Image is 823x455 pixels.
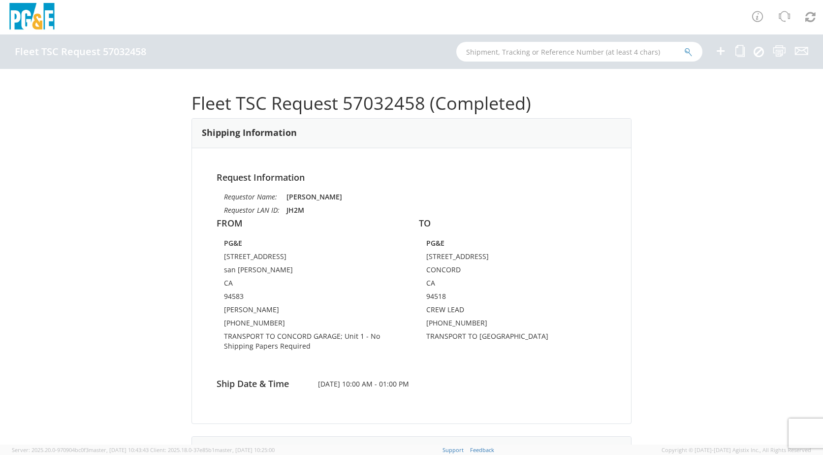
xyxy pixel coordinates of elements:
input: Shipment, Tracking or Reference Number (at least 4 chars) [456,42,702,62]
h4: Request Information [217,173,606,183]
strong: PG&E [426,238,444,248]
td: CREW LEAD [426,305,599,318]
span: master, [DATE] 10:25:00 [215,446,275,454]
h3: Shipping Information [202,128,297,138]
strong: PG&E [224,238,242,248]
h4: Fleet TSC Request 57032458 [15,46,146,57]
strong: [PERSON_NAME] [286,192,342,201]
td: TRANSPORT TO [GEOGRAPHIC_DATA] [426,331,599,345]
td: 94583 [224,292,397,305]
h1: Fleet TSC Request 57032458 (Completed) [191,94,632,113]
a: Feedback [470,446,494,454]
td: [PHONE_NUMBER] [224,318,397,331]
h4: TO [419,219,606,228]
span: Copyright © [DATE]-[DATE] Agistix Inc., All Rights Reserved [662,446,811,454]
span: Client: 2025.18.0-37e85b1 [150,446,275,454]
span: [DATE] 10:00 AM - 01:00 PM [311,379,513,389]
td: CA [224,278,397,292]
img: pge-logo-06675f144f4cfa6a6814.png [7,3,57,32]
h4: Ship Date & Time [209,379,311,389]
td: [PHONE_NUMBER] [426,318,599,331]
td: 94518 [426,292,599,305]
td: CA [426,278,599,292]
span: master, [DATE] 10:43:43 [89,446,149,454]
i: Requestor LAN ID: [224,205,280,215]
td: [STREET_ADDRESS] [224,252,397,265]
a: Support [443,446,464,454]
td: TRANSPORT TO CONCORD GARAGE; Unit 1 - No Shipping Papers Required [224,331,397,355]
span: Server: 2025.20.0-970904bc0f3 [12,446,149,454]
h4: FROM [217,219,404,228]
td: san [PERSON_NAME] [224,265,397,278]
td: CONCORD [426,265,599,278]
td: [PERSON_NAME] [224,305,397,318]
td: [STREET_ADDRESS] [426,252,599,265]
i: Requestor Name: [224,192,277,201]
strong: JH2M [286,205,304,215]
